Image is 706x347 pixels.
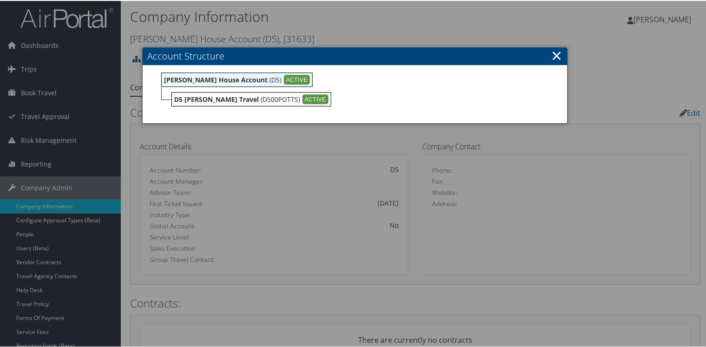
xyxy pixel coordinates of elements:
div: (D500POTTS) [171,91,331,106]
b: D5 [PERSON_NAME] Travel [174,94,259,103]
a: × [551,45,562,64]
h3: Account Structure [143,47,568,64]
div: (D5) [161,72,313,86]
div: ACTIVE [284,74,310,84]
b: [PERSON_NAME] House Account [164,74,268,83]
div: ACTIVE [302,93,328,104]
div: Account Structure [142,47,568,123]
